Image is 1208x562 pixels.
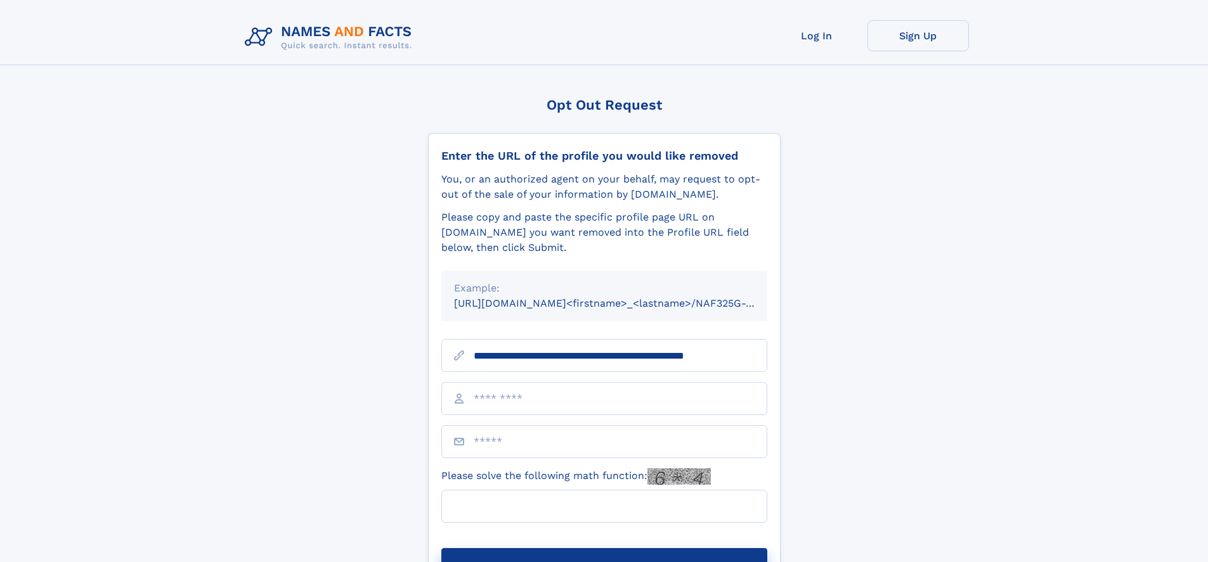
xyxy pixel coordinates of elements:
label: Please solve the following math function: [441,468,711,485]
small: [URL][DOMAIN_NAME]<firstname>_<lastname>/NAF325G-xxxxxxxx [454,297,791,309]
img: Logo Names and Facts [240,20,422,54]
div: Opt Out Request [428,97,781,113]
div: Please copy and paste the specific profile page URL on [DOMAIN_NAME] you want removed into the Pr... [441,210,767,255]
div: Example: [454,281,755,296]
a: Log In [766,20,867,51]
div: You, or an authorized agent on your behalf, may request to opt-out of the sale of your informatio... [441,172,767,202]
div: Enter the URL of the profile you would like removed [441,149,767,163]
a: Sign Up [867,20,969,51]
